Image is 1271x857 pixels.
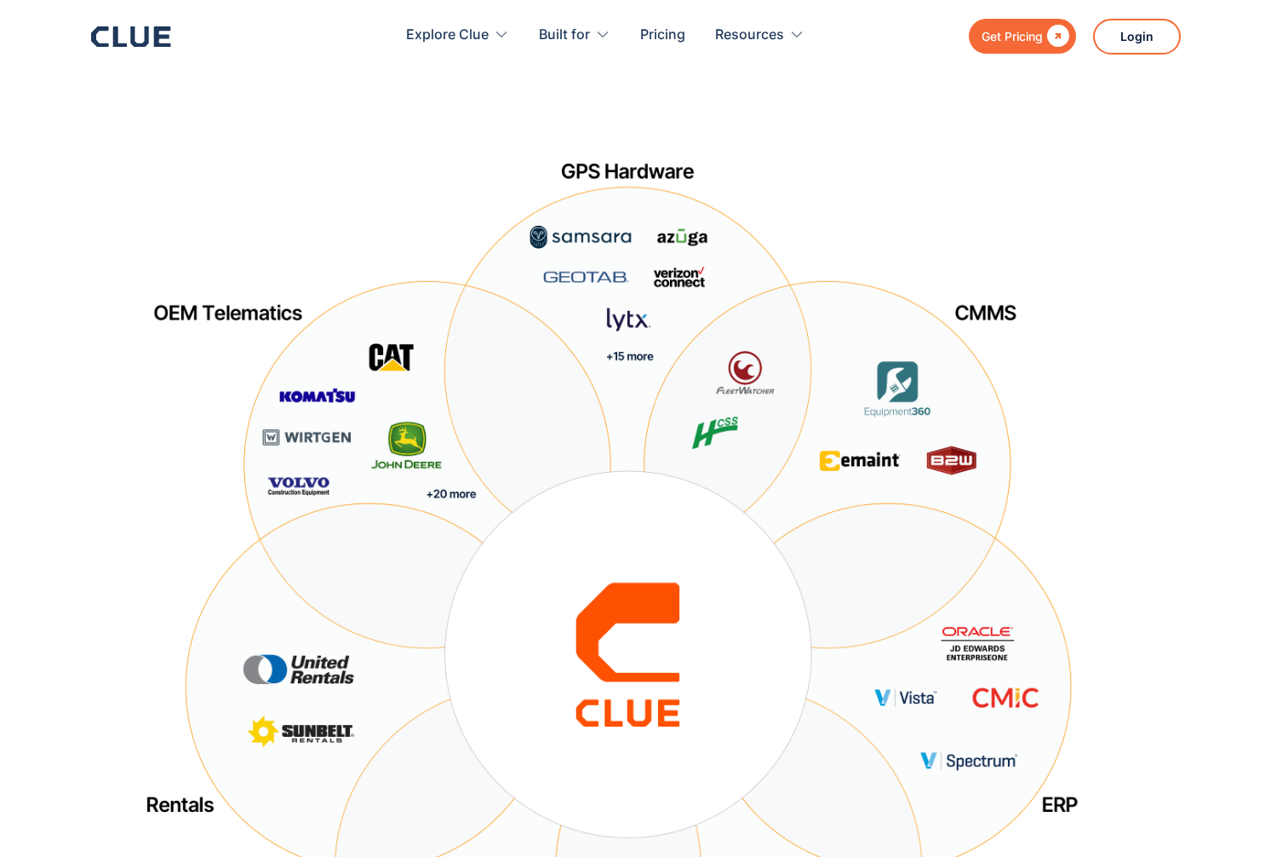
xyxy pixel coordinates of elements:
[715,9,804,62] div: Resources
[539,9,590,62] div: Built for
[539,9,610,62] div: Built for
[715,9,784,62] div: Resources
[1043,26,1069,47] div: 
[406,9,509,62] div: Explore Clue
[406,9,489,62] div: Explore Clue
[640,9,685,62] a: Pricing
[1093,19,1181,55] a: Login
[982,26,1043,47] div: Get Pricing
[969,19,1076,54] a: Get Pricing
